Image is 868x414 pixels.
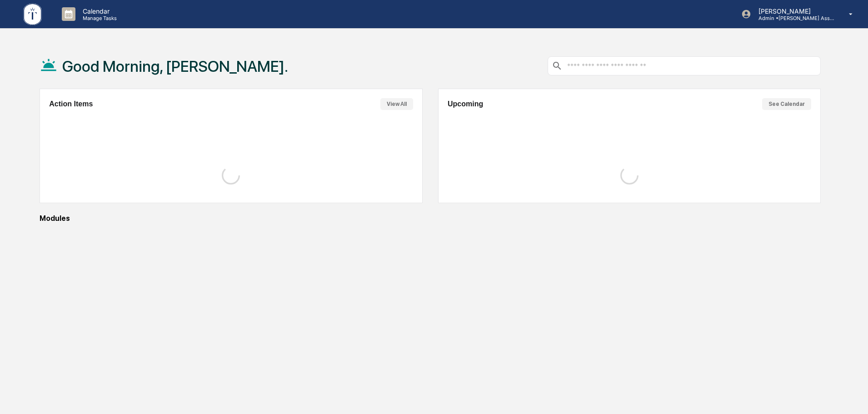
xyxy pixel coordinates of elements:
[62,57,288,75] h1: Good Morning, [PERSON_NAME].
[751,7,836,15] p: [PERSON_NAME]
[75,15,121,21] p: Manage Tasks
[751,15,836,21] p: Admin • [PERSON_NAME] Asset Management LLC
[448,100,483,108] h2: Upcoming
[40,214,821,223] div: Modules
[22,2,44,27] img: logo
[380,98,413,110] button: View All
[762,98,811,110] button: See Calendar
[49,100,93,108] h2: Action Items
[75,7,121,15] p: Calendar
